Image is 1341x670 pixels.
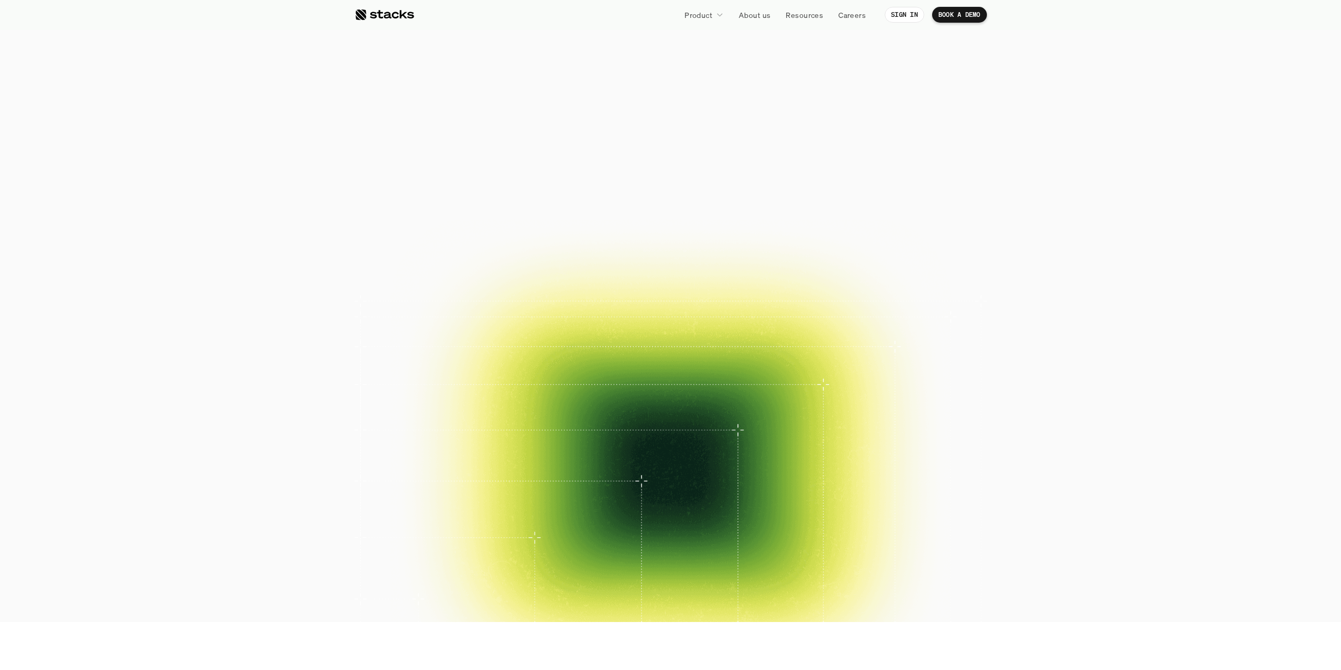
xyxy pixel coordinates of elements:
[528,273,597,321] a: Case study
[684,9,712,21] p: Product
[681,228,762,243] p: EXPLORE PRODUCT
[750,273,818,321] a: Case study
[539,171,802,203] p: Close your books faster, smarter, and risk-free with Stacks, the AI tool for accounting teams.
[786,9,823,21] p: Resources
[564,63,746,111] span: financial
[938,11,981,18] p: BOOK A DEMO
[455,273,523,321] a: Case study
[732,5,777,24] a: About us
[838,9,866,21] p: Careers
[560,222,657,249] a: BOOK A DEMO
[885,7,924,23] a: SIGN IN
[932,7,987,23] a: BOOK A DEMO
[699,310,727,317] h2: Case study
[676,273,745,321] a: Case study
[779,5,829,24] a: Resources
[539,111,802,158] span: Reimagined.
[755,63,870,111] span: close.
[551,310,579,317] h2: Case study
[404,310,432,317] h2: Case study
[579,228,639,243] p: BOOK A DEMO
[477,310,505,317] h2: Case study
[471,63,555,111] span: The
[891,11,918,18] p: SIGN IN
[381,273,449,321] a: Case study
[662,222,781,249] a: EXPLORE PRODUCT
[832,5,872,24] a: Careers
[739,9,770,21] p: About us
[772,310,800,317] h2: Case study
